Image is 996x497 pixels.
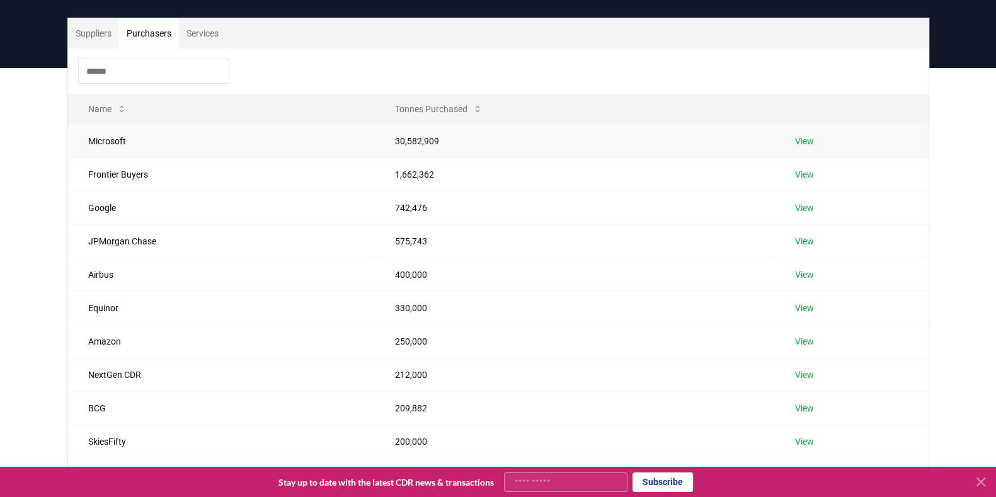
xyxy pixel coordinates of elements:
a: View [795,302,814,314]
td: 742,476 [375,191,775,224]
td: 200,000 [375,425,775,458]
button: Tonnes Purchased [385,96,493,122]
td: Google [68,191,375,224]
td: Microsoft [68,124,375,157]
td: SkiesFifty [68,425,375,458]
a: View [795,435,814,448]
a: View [795,168,814,181]
button: Purchasers [119,18,179,49]
td: 30,582,909 [375,124,775,157]
td: BCG [68,391,375,425]
a: View [795,268,814,281]
button: Name [78,96,137,122]
a: View [795,368,814,381]
td: 400,000 [375,258,775,291]
a: View [795,235,814,248]
a: View [795,135,814,147]
td: 250,000 [375,324,775,358]
td: 212,000 [375,358,775,391]
a: View [795,402,814,414]
a: View [795,335,814,348]
td: Equinor [68,291,375,324]
td: Amazon [68,324,375,358]
td: 330,000 [375,291,775,324]
td: NextGen CDR [68,358,375,391]
a: View [795,202,814,214]
td: 1,662,362 [375,157,775,191]
td: JPMorgan Chase [68,224,375,258]
td: 209,882 [375,391,775,425]
td: Airbus [68,258,375,291]
td: 575,743 [375,224,775,258]
button: Suppliers [68,18,119,49]
td: Frontier Buyers [68,157,375,191]
button: Services [179,18,226,49]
